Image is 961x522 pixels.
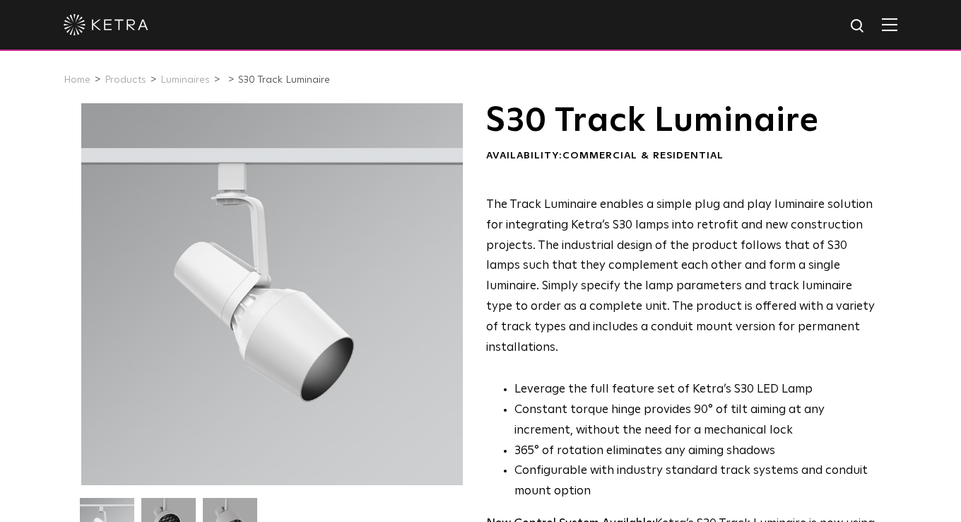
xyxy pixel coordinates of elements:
[64,75,90,85] a: Home
[849,18,867,35] img: search icon
[64,14,148,35] img: ketra-logo-2019-white
[486,103,875,139] h1: S30 Track Luminaire
[105,75,146,85] a: Products
[514,441,875,462] li: 365° of rotation eliminates any aiming shadows
[514,380,875,400] li: Leverage the full feature set of Ketra’s S30 LED Lamp
[882,18,897,31] img: Hamburger%20Nav.svg
[514,400,875,441] li: Constant torque hinge provides 90° of tilt aiming at any increment, without the need for a mechan...
[238,75,330,85] a: S30 Track Luminaire
[486,199,875,354] span: The Track Luminaire enables a simple plug and play luminaire solution for integrating Ketra’s S30...
[160,75,210,85] a: Luminaires
[514,461,875,502] li: Configurable with industry standard track systems and conduit mount option
[562,151,724,161] span: Commercial & Residential
[486,149,875,163] div: Availability:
